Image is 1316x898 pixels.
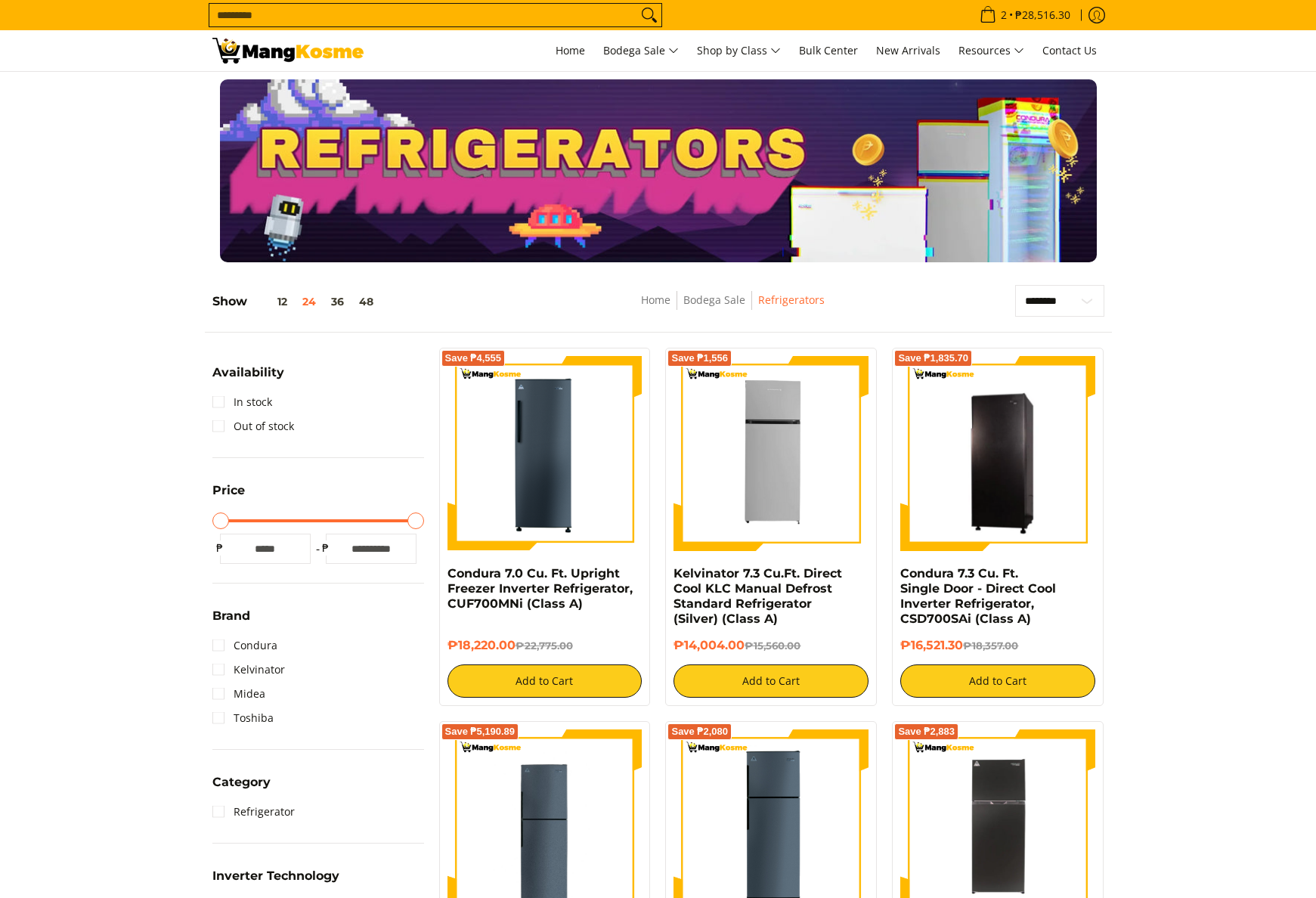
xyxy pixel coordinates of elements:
span: Save ₱1,556 [671,354,728,363]
summary: Open [212,367,284,390]
button: Add to Cart [673,664,869,698]
span: ₱ [212,540,228,556]
del: ₱22,775.00 [516,639,573,652]
del: ₱18,357.00 [963,639,1018,652]
h6: ₱14,004.00 [673,638,869,653]
nav: Main Menu [379,30,1104,71]
a: In stock [212,390,272,414]
img: Bodega Sale Refrigerator l Mang Kosme: Home Appliances Warehouse Sale [212,38,364,63]
button: Add to Cart [447,664,643,698]
span: ₱28,516.30 [1013,10,1073,20]
a: Kelvinator 7.3 Cu.Ft. Direct Cool KLC Manual Defrost Standard Refrigerator (Silver) (Class A) [673,566,842,626]
h5: Show [212,294,381,309]
a: Out of stock [212,414,294,438]
summary: Open [212,610,250,633]
button: Add to Cart [900,664,1095,698]
h6: ₱18,220.00 [447,638,643,653]
a: Toshiba [212,706,274,730]
span: Brand [212,610,250,622]
a: Refrigerator [212,800,295,824]
a: Condura 7.0 Cu. Ft. Upright Freezer Inverter Refrigerator, CUF700MNi (Class A) [447,566,633,611]
a: New Arrivals [869,30,948,71]
span: Resources [958,42,1024,60]
span: 2 [999,10,1009,20]
a: Condura 7.3 Cu. Ft. Single Door - Direct Cool Inverter Refrigerator, CSD700SAi (Class A) [900,566,1056,626]
span: Save ₱2,883 [898,727,955,736]
span: Availability [212,367,284,379]
a: Midea [212,682,265,706]
button: 24 [295,296,324,308]
span: Shop by Class [697,42,781,60]
a: Resources [951,30,1032,71]
a: Condura [212,633,277,658]
summary: Open [212,870,339,893]
button: 12 [247,296,295,308]
span: Category [212,776,271,788]
a: Home [641,293,670,307]
span: Save ₱4,555 [445,354,502,363]
summary: Open [212,485,245,508]
a: Bodega Sale [596,30,686,71]
img: Condura 7.0 Cu. Ft. Upright Freezer Inverter Refrigerator, CUF700MNi (Class A) [447,356,643,551]
del: ₱15,560.00 [745,639,800,652]
nav: Breadcrumbs [531,291,935,325]
a: Kelvinator [212,658,285,682]
button: 36 [324,296,351,308]
button: Search [637,4,661,26]
span: Save ₱2,080 [671,727,728,736]
a: Refrigerators [758,293,825,307]
a: Shop by Class [689,30,788,71]
span: Bulk Center [799,43,858,57]
span: Bodega Sale [603,42,679,60]
span: • [975,7,1075,23]
button: 48 [351,296,381,308]
span: New Arrivals [876,43,940,57]
span: Contact Us [1042,43,1097,57]
a: Bulk Center [791,30,865,71]
a: Home [548,30,593,71]
img: Condura 7.3 Cu. Ft. Single Door - Direct Cool Inverter Refrigerator, CSD700SAi (Class A) [900,358,1095,549]
a: Bodega Sale [683,293,745,307]
span: Inverter Technology [212,870,339,882]
span: Save ₱5,190.89 [445,727,516,736]
span: Price [212,485,245,497]
a: Contact Us [1035,30,1104,71]
span: ₱ [318,540,333,556]
span: Save ₱1,835.70 [898,354,968,363]
h6: ₱16,521.30 [900,638,1095,653]
span: Home [556,43,585,57]
img: Kelvinator 7.3 Cu.Ft. Direct Cool KLC Manual Defrost Standard Refrigerator (Silver) (Class A) [673,356,869,551]
summary: Open [212,776,271,800]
